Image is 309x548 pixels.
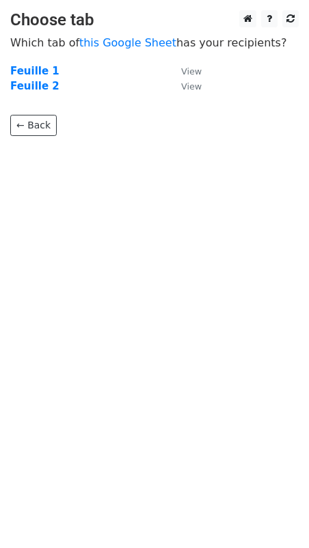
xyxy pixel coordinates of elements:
[181,66,202,77] small: View
[10,80,59,92] a: Feuille 2
[10,65,59,77] a: Feuille 1
[167,80,202,92] a: View
[10,115,57,136] a: ← Back
[79,36,176,49] a: this Google Sheet
[181,81,202,92] small: View
[167,65,202,77] a: View
[10,36,299,50] p: Which tab of has your recipients?
[10,10,299,30] h3: Choose tab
